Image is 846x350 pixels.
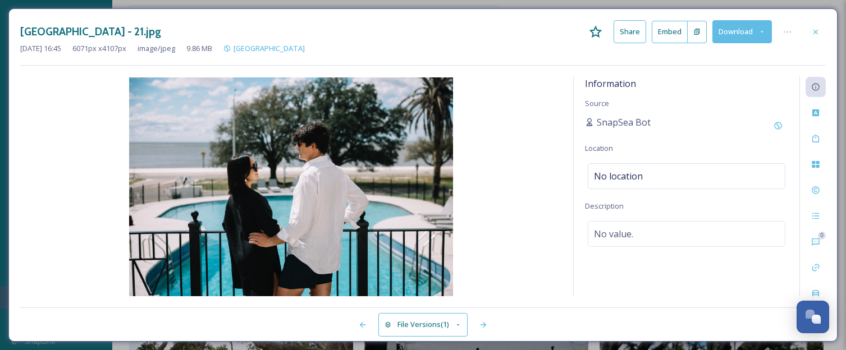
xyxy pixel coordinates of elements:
[585,98,609,108] span: Source
[585,143,613,153] span: Location
[138,43,175,54] span: image/jpeg
[378,313,468,336] button: File Versions(1)
[234,43,305,53] span: [GEOGRAPHIC_DATA]
[594,227,633,241] span: No value.
[20,24,161,40] h3: [GEOGRAPHIC_DATA] - 21.jpg
[818,232,826,240] div: 0
[594,169,643,183] span: No location
[20,77,562,296] img: 1KAVn7LDwpCZdX3couctqyFKjRPEmY1ib.jpg
[585,201,624,211] span: Description
[72,43,126,54] span: 6071 px x 4107 px
[797,301,829,333] button: Open Chat
[20,43,61,54] span: [DATE] 16:45
[597,116,651,129] span: SnapSea Bot
[614,20,646,43] button: Share
[652,21,688,43] button: Embed
[712,20,772,43] button: Download
[186,43,212,54] span: 9.86 MB
[585,77,636,90] span: Information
